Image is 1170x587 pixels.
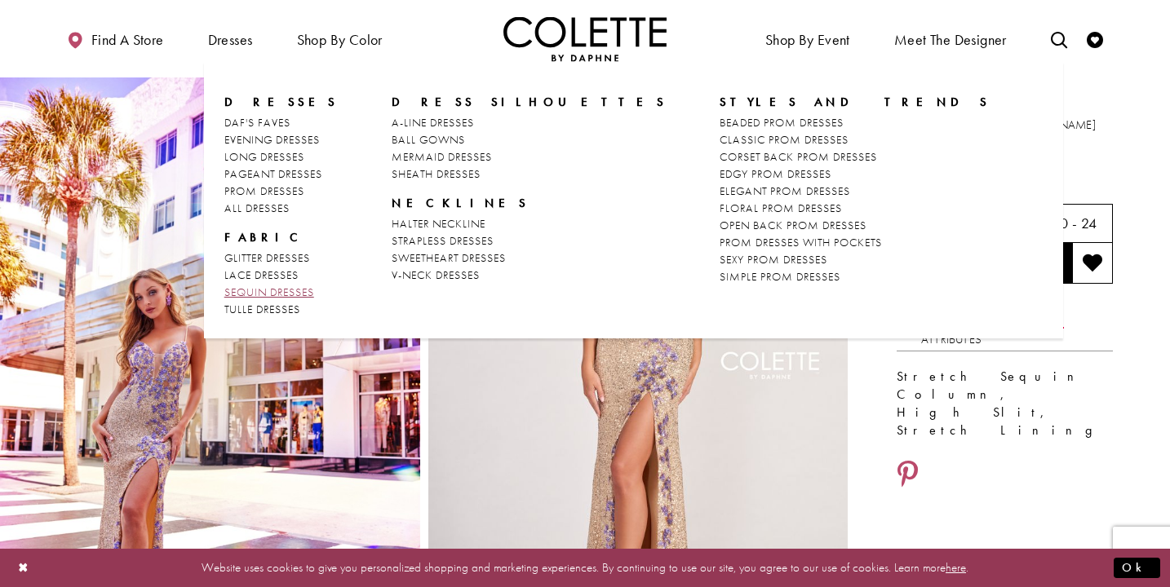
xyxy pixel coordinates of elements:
[897,460,919,491] a: Share using Pinterest - Opens in new tab
[897,368,1113,439] div: Stretch Sequin Column, High Slit, Stretch Lining
[720,149,877,164] span: CORSET BACK PROM DRESSES
[720,234,990,251] a: PROM DRESSES WITH POCKETS
[117,557,1053,579] p: Website uses cookies to give you personalized shopping and marketing experiences. By continuing t...
[224,200,339,217] a: ALL DRESSES
[1072,243,1113,284] button: Add to wishlist
[720,114,990,131] a: BEADED PROM DRESSES
[392,249,667,267] a: SWEETHEART DRESSES
[224,249,339,267] a: GLITTER DRESSES
[1052,215,1097,232] h5: 00 - 24
[392,94,667,110] span: DRESS SILHOUETTES
[720,201,842,215] span: FLORAL PROM DRESSES
[91,32,164,48] span: Find a store
[224,166,322,181] span: PAGEANT DRESSES
[224,94,339,110] span: Dresses
[10,554,38,582] button: Close Dialog
[720,218,866,232] span: OPEN BACK PROM DRESSES
[392,148,667,166] a: MERMAID DRESSES
[720,269,840,284] span: SIMPLE PROM DRESSES
[224,183,339,200] a: PROM DRESSES
[224,284,339,301] a: SEQUIN DRESSES
[720,251,990,268] a: SEXY PROM DRESSES
[224,132,320,147] span: EVENING DRESSES
[224,115,290,130] span: DAF'S FAVES
[720,268,990,285] a: SIMPLE PROM DRESSES
[224,149,304,164] span: LONG DRESSES
[392,132,465,147] span: BALL GOWNS
[503,16,667,61] img: Colette by Daphne
[720,132,849,147] span: CLASSIC PROM DRESSES
[765,32,850,48] span: Shop By Event
[392,114,667,131] a: A-LINE DRESSES
[720,94,990,110] span: STYLES AND TRENDS
[293,16,387,61] span: Shop by color
[204,16,257,61] span: Dresses
[1047,16,1071,61] a: Toggle search
[720,252,827,267] span: SEXY PROM DRESSES
[224,114,339,131] a: DAF'S FAVES
[224,201,290,215] span: ALL DRESSES
[224,229,339,245] span: FABRIC
[392,267,667,284] a: V-NECK DRESSES
[1083,16,1107,61] a: Check Wishlist
[224,267,339,284] a: LACE DRESSES
[224,267,299,282] span: LACE DRESSES
[720,235,882,249] span: PROM DRESSES WITH POCKETS
[720,166,990,183] a: EDGY PROM DRESSES
[392,250,506,265] span: SWEETHEART DRESSES
[1114,558,1160,578] button: Submit Dialog
[392,195,529,211] span: NECKLINES
[720,148,990,166] a: CORSET BACK PROM DRESSES
[392,166,667,183] a: SHEATH DRESSES
[894,32,1007,48] span: Meet the designer
[392,215,667,232] a: HALTER NECKLINE
[946,559,966,576] a: here
[392,216,485,231] span: HALTER NECKLINE
[392,233,494,248] span: STRAPLESS DRESSES
[720,131,990,148] a: CLASSIC PROM DRESSES
[392,149,492,164] span: MERMAID DRESSES
[224,250,310,265] span: GLITTER DRESSES
[897,154,1113,185] div: Product color controls state depends on size chosen
[224,148,339,166] a: LONG DRESSES
[392,232,667,249] a: STRAPLESS DRESSES
[224,229,306,245] span: FABRIC
[720,115,844,130] span: BEADED PROM DRESSES
[224,131,339,148] a: EVENING DRESSES
[224,183,304,198] span: PROM DRESSES
[392,267,480,282] span: V-NECK DRESSES
[720,200,990,217] a: FLORAL PROM DRESSES
[392,166,481,181] span: SHEATH DRESSES
[921,328,982,351] a: Attributes
[224,301,339,318] a: TULLE DRESSES
[392,195,667,211] span: NECKLINES
[392,131,667,148] a: BALL GOWNS
[63,16,167,61] a: Find a store
[297,32,383,48] span: Shop by color
[761,16,854,61] span: Shop By Event
[720,166,831,181] span: EDGY PROM DRESSES
[890,16,1011,61] a: Meet the designer
[720,217,990,234] a: OPEN BACK PROM DRESSES
[208,32,253,48] span: Dresses
[720,183,850,198] span: ELEGANT PROM DRESSES
[720,183,990,200] a: ELEGANT PROM DRESSES
[224,166,339,183] a: PAGEANT DRESSES
[224,302,300,316] span: TULLE DRESSES
[224,285,314,299] span: SEQUIN DRESSES
[503,16,667,61] a: Visit Home Page
[392,115,474,130] span: A-LINE DRESSES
